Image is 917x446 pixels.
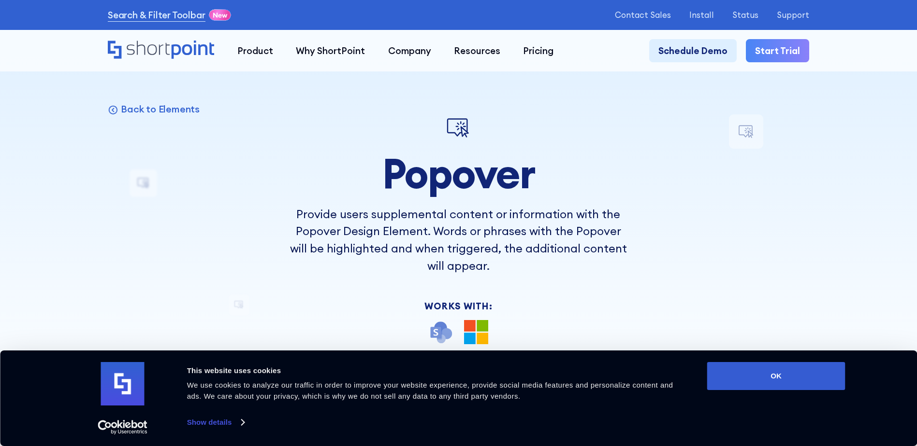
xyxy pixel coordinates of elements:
a: Company [377,39,442,62]
a: Support [777,10,809,19]
span: We use cookies to analyze our traffic in order to improve your website experience, provide social... [187,381,673,400]
img: SharePoint icon [429,320,453,344]
a: Home [108,41,215,60]
a: Show details [187,415,244,430]
a: Install [689,10,714,19]
a: Status [732,10,758,19]
a: Contact Sales [615,10,671,19]
div: Resources [454,44,500,57]
a: Start Trial [746,39,809,62]
a: Why ShortPoint [285,39,377,62]
div: Pricing [523,44,553,57]
div: Product [237,44,273,57]
a: Schedule Demo [649,39,737,62]
div: This website uses cookies [187,365,685,376]
div: Company [388,44,431,57]
p: Provide users supplemental content or information with the Popover Design Element. Words or phras... [287,206,630,274]
a: Resources [442,39,511,62]
img: logo [101,362,145,405]
a: Back to Elements [108,103,200,115]
button: OK [707,362,845,390]
a: Usercentrics Cookiebot - opens in a new window [80,420,165,434]
a: Search & Filter Toolbar [108,8,205,22]
img: Popover [445,114,472,142]
div: Works With: [287,302,630,311]
h1: Popover [287,151,630,196]
div: Why ShortPoint [296,44,365,57]
a: Product [226,39,284,62]
img: Microsoft 365 logo [464,320,488,344]
a: Pricing [512,39,565,62]
p: Back to Elements [121,103,200,115]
